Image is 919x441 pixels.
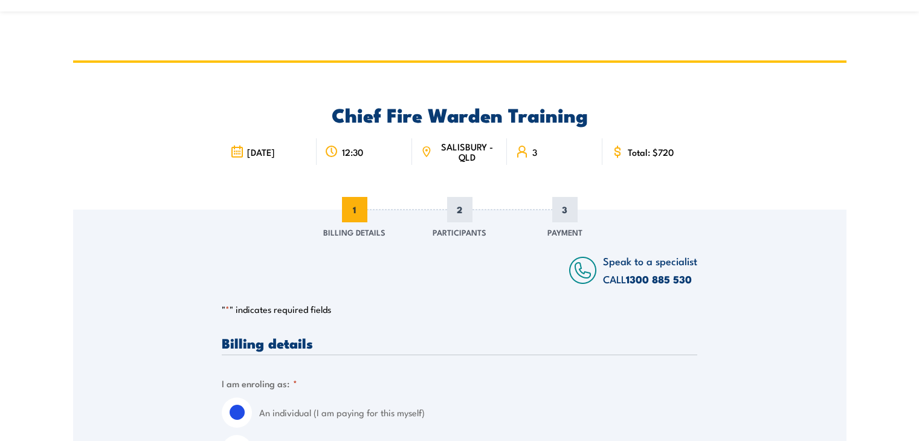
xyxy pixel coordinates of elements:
[247,147,275,157] span: [DATE]
[436,141,498,162] span: SALISBURY - QLD
[222,303,697,315] p: " " indicates required fields
[222,106,697,123] h2: Chief Fire Warden Training
[222,336,697,350] h3: Billing details
[259,398,697,428] label: An individual (I am paying for this myself)
[323,226,385,238] span: Billing Details
[447,197,472,222] span: 2
[433,226,486,238] span: Participants
[552,197,578,222] span: 3
[342,147,363,157] span: 12:30
[222,376,297,390] legend: I am enroling as:
[547,226,582,238] span: Payment
[626,271,692,287] a: 1300 885 530
[603,253,697,286] span: Speak to a specialist CALL
[342,197,367,222] span: 1
[532,147,537,157] span: 3
[628,147,674,157] span: Total: $720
